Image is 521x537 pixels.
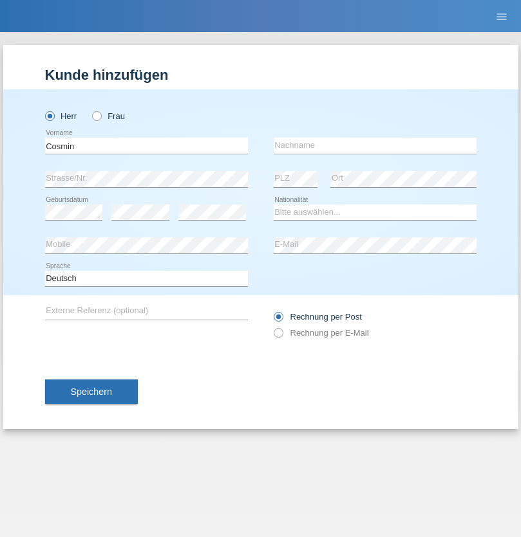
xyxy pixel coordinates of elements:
[45,111,77,121] label: Herr
[489,12,515,20] a: menu
[45,111,53,120] input: Herr
[274,328,282,344] input: Rechnung per E-Mail
[71,387,112,397] span: Speichern
[274,312,282,328] input: Rechnung per Post
[274,312,362,322] label: Rechnung per Post
[45,379,138,404] button: Speichern
[92,111,125,121] label: Frau
[45,67,477,83] h1: Kunde hinzufügen
[274,328,369,338] label: Rechnung per E-Mail
[92,111,100,120] input: Frau
[495,10,508,23] i: menu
